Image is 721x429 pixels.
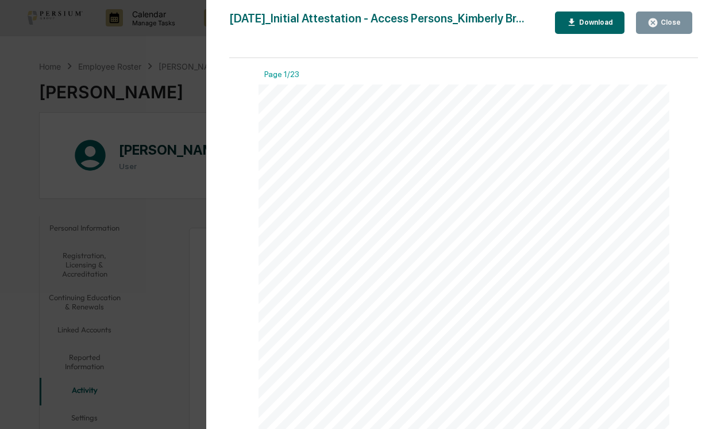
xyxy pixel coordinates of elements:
button: Download [555,12,625,34]
div: Close [658,18,681,26]
div: Page 1/23 [259,70,669,85]
iframe: Open customer support [684,391,715,422]
div: [DATE]_Initial Attestation - Access Persons_Kimberly Br... [229,12,525,34]
button: Close [636,12,692,34]
div: Download [577,18,613,26]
